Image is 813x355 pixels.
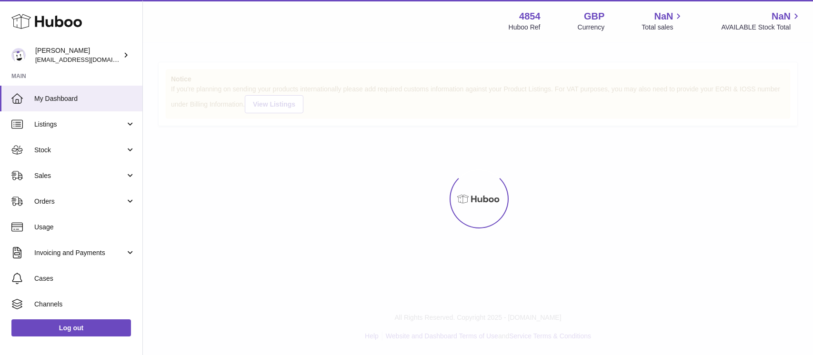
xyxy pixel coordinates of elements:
div: Huboo Ref [509,23,541,32]
strong: GBP [584,10,604,23]
a: NaN Total sales [642,10,684,32]
span: AVAILABLE Stock Total [721,23,802,32]
span: Invoicing and Payments [34,248,125,257]
a: NaN AVAILABLE Stock Total [721,10,802,32]
span: Sales [34,171,125,180]
a: Log out [11,319,131,336]
span: My Dashboard [34,94,135,103]
div: [PERSON_NAME] [35,46,121,64]
span: Channels [34,300,135,309]
span: [EMAIL_ADDRESS][DOMAIN_NAME] [35,56,140,63]
span: NaN [772,10,791,23]
span: NaN [654,10,673,23]
div: Currency [578,23,605,32]
img: jimleo21@yahoo.gr [11,48,26,62]
span: Stock [34,146,125,155]
span: Orders [34,197,125,206]
span: Listings [34,120,125,129]
strong: 4854 [519,10,541,23]
span: Cases [34,274,135,283]
span: Usage [34,223,135,232]
span: Total sales [642,23,684,32]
